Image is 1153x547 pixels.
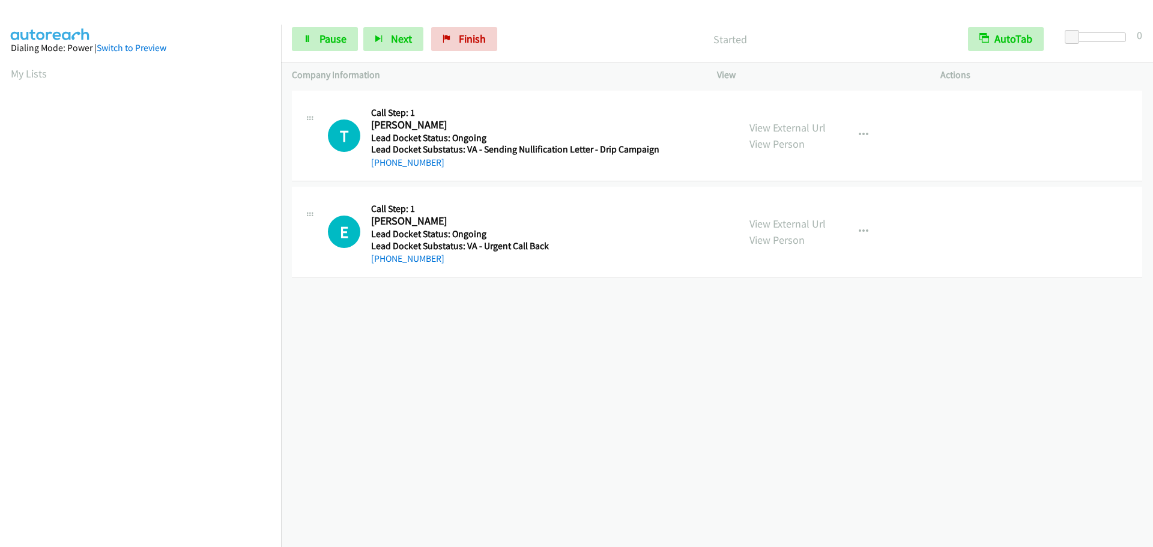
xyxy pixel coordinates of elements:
a: Switch to Preview [97,42,166,53]
a: View External Url [749,121,826,134]
div: The call is yet to be attempted [328,216,360,248]
div: 0 [1137,27,1142,43]
a: [PHONE_NUMBER] [371,253,444,264]
h5: Lead Docket Substatus: VA - Urgent Call Back [371,240,655,252]
p: View [717,68,919,82]
a: My Lists [11,67,47,80]
button: Next [363,27,423,51]
h2: [PERSON_NAME] [371,118,655,132]
div: Delay between calls (in seconds) [1071,32,1126,42]
span: Next [391,32,412,46]
h5: Lead Docket Status: Ongoing [371,132,659,144]
p: Company Information [292,68,695,82]
div: Dialing Mode: Power | [11,41,270,55]
span: Finish [459,32,486,46]
a: View Person [749,233,805,247]
button: AutoTab [968,27,1044,51]
iframe: Resource Center [1118,226,1153,321]
a: Finish [431,27,497,51]
a: [PHONE_NUMBER] [371,157,444,168]
h5: Lead Docket Substatus: VA - Sending Nullification Letter - Drip Campaign [371,144,659,156]
p: Actions [940,68,1142,82]
h5: Call Step: 1 [371,107,659,119]
a: View Person [749,137,805,151]
div: The call is yet to be attempted [328,119,360,152]
span: Pause [319,32,347,46]
p: Started [513,31,946,47]
h2: [PERSON_NAME] [371,214,655,228]
h5: Lead Docket Status: Ongoing [371,228,655,240]
h1: E [328,216,360,248]
h1: T [328,119,360,152]
a: View External Url [749,217,826,231]
a: Pause [292,27,358,51]
h5: Call Step: 1 [371,203,655,215]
